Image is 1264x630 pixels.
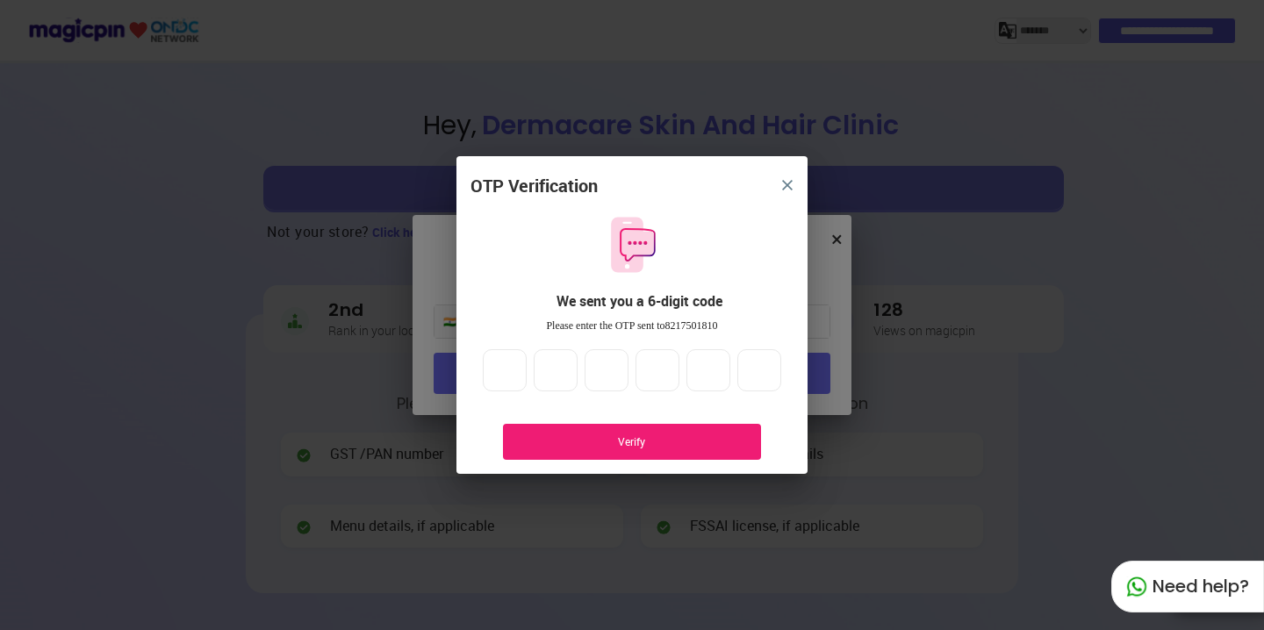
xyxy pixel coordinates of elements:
div: Need help? [1111,561,1264,612]
img: otpMessageIcon.11fa9bf9.svg [602,215,662,275]
div: OTP Verification [470,174,598,199]
img: whatapp_green.7240e66a.svg [1126,576,1147,598]
div: We sent you a 6-digit code [485,291,794,311]
button: close [772,169,803,201]
img: 8zTxi7IzMsfkYqyYgBgfvSHvmzQA9juT1O3mhMgBDT8p5s20zMZ2JbefE1IEBlkXHwa7wAFxGwdILBLhkAAAAASUVORK5CYII= [782,180,793,190]
div: Please enter the OTP sent to 8217501810 [470,319,794,333]
div: Verify [529,434,735,449]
